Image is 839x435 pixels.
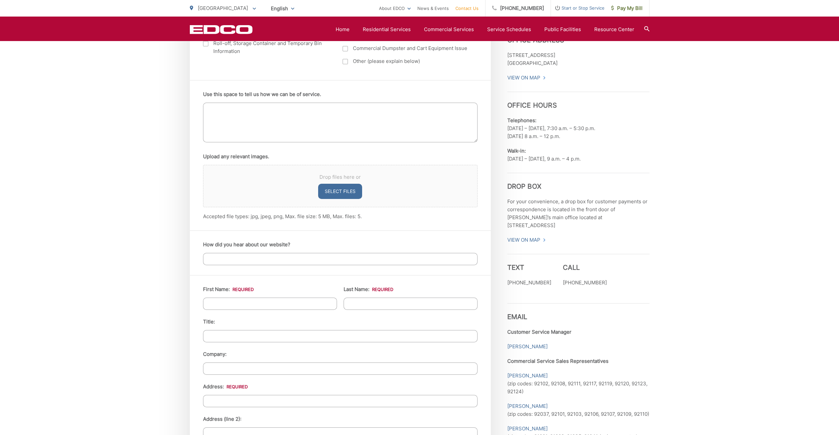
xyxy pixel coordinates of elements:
p: [PHONE_NUMBER] [563,279,607,287]
a: EDCD logo. Return to the homepage. [190,25,253,34]
p: [STREET_ADDRESS] [GEOGRAPHIC_DATA] [507,51,650,67]
span: Pay My Bill [611,4,643,12]
label: Other (please explain below) [343,57,469,65]
label: Address (line 2): [203,416,241,422]
p: (zip codes: 92037, 92101, 92103, 92106, 92107, 92109, 92110) [507,402,650,418]
b: Telephones: [507,117,536,123]
b: Walk-in: [507,148,526,154]
a: [PERSON_NAME] [507,372,548,380]
a: Contact Us [455,4,479,12]
p: [DATE] – [DATE], 9 a.m. – 4 p.m. [507,147,650,163]
label: Title: [203,319,215,325]
a: Commercial Services [424,25,474,33]
a: News & Events [417,4,449,12]
label: Address: [203,384,248,390]
label: Use this space to tell us how we can be of service. [203,91,321,97]
a: View On Map [507,74,546,82]
p: For your convenience, a drop box for customer payments or correspondence is located in the front ... [507,198,650,229]
a: Resource Center [594,25,634,33]
label: Last Name: [344,286,393,292]
h3: Call [563,264,607,271]
label: Upload any relevant images. [203,154,269,160]
a: [PERSON_NAME] [507,402,548,410]
h3: Drop Box [507,173,650,190]
a: View On Map [507,236,546,244]
label: How did you hear about our website? [203,242,290,248]
h3: Text [507,264,551,271]
b: Commercial Service Sales Representatives [507,358,608,364]
label: Roll-off, Storage Container and Temporary Bin Information [203,39,330,55]
a: [PERSON_NAME] [507,343,548,351]
label: Commercial Dumpster and Cart Equipment Issue [343,44,469,52]
p: (zip codes: 92102, 92108, 92111, 92117, 92119, 92120, 92123, 92124) [507,372,650,396]
p: [DATE] – [DATE], 7:30 a.m. – 5:30 p.m. [DATE] 8 a.m. – 12 p.m. [507,117,650,140]
span: Drop files here or [211,173,469,181]
a: Public Facilities [544,25,581,33]
h3: Email [507,303,650,321]
a: Service Schedules [487,25,531,33]
span: English [266,3,299,14]
label: First Name: [203,286,254,292]
a: [PERSON_NAME] [507,425,548,433]
span: [GEOGRAPHIC_DATA] [198,5,248,11]
span: Accepted file types: jpg, jpeg, png, Max. file size: 5 MB, Max. files: 5. [203,213,362,219]
h3: Office Hours [507,92,650,109]
a: Residential Services [363,25,411,33]
p: [PHONE_NUMBER] [507,279,551,287]
button: select files, upload any relevant images. [318,184,362,199]
label: Company: [203,351,227,357]
a: Home [336,25,350,33]
b: Customer Service Manager [507,329,571,335]
a: About EDCO [379,4,411,12]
